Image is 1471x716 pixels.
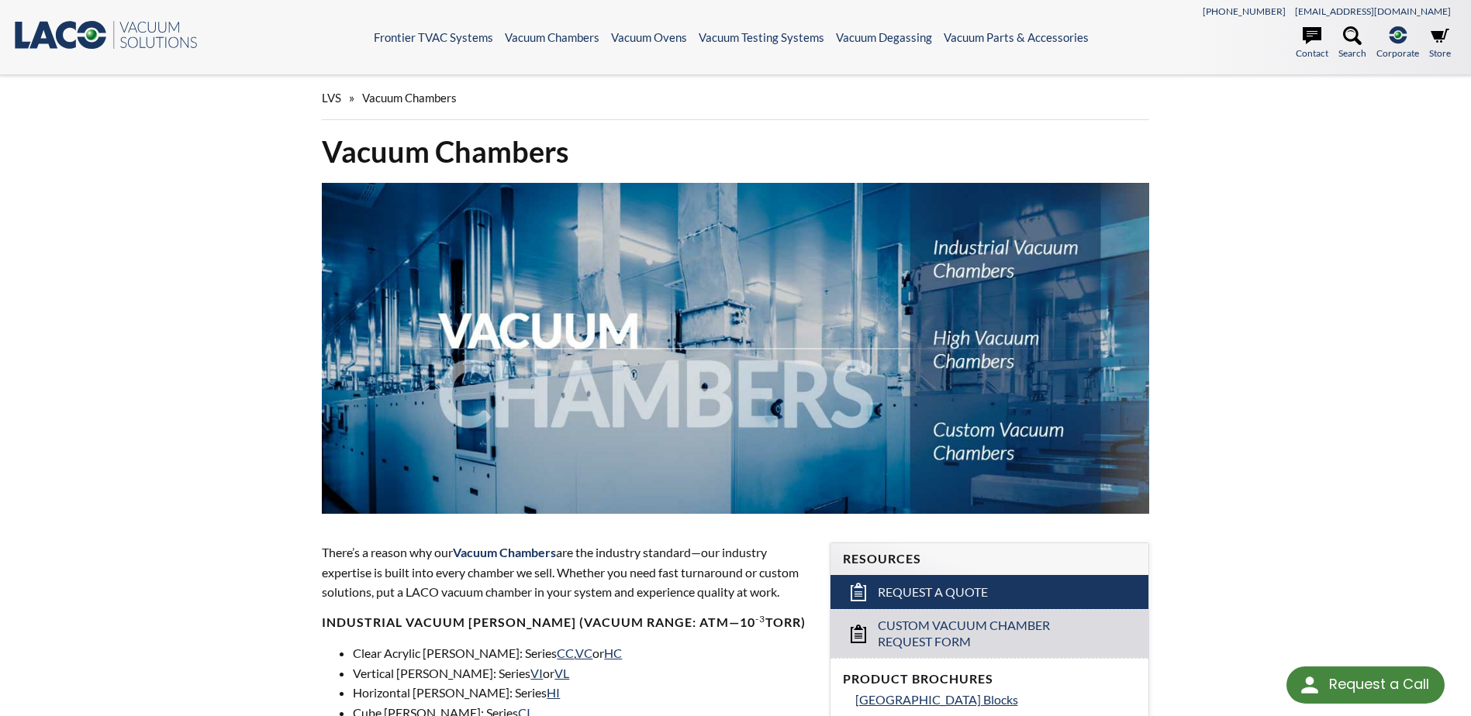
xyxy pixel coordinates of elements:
a: VL [554,666,569,680]
span: Vacuum Chambers [453,545,556,559]
div: » [322,76,1148,120]
span: Custom Vacuum Chamber Request Form [878,618,1103,650]
a: Contact [1296,26,1328,60]
img: round button [1297,673,1322,697]
a: Custom Vacuum Chamber Request Form [830,609,1148,658]
span: Request a Quote [878,584,988,601]
a: Frontier TVAC Systems [374,30,493,44]
a: [GEOGRAPHIC_DATA] Blocks [855,690,1136,710]
img: Vacuum Chambers [322,183,1148,514]
h4: Resources [843,551,1136,567]
a: Vacuum Degassing [836,30,932,44]
a: [PHONE_NUMBER] [1203,5,1286,17]
span: LVS [322,91,341,105]
a: Search [1338,26,1366,60]
div: Request a Call [1286,666,1445,704]
div: Request a Call [1329,666,1429,702]
a: Vacuum Chambers [505,30,599,44]
span: Vacuum Chambers [362,91,457,105]
a: VI [530,666,543,680]
a: Store [1429,26,1451,60]
sup: -3 [755,613,765,625]
p: There’s a reason why our are the industry standard—our industry expertise is built into every cha... [322,542,810,602]
li: Horizontal [PERSON_NAME]: Series [353,683,810,703]
a: Vacuum Parts & Accessories [944,30,1089,44]
span: Corporate [1376,46,1419,60]
span: [GEOGRAPHIC_DATA] Blocks [855,692,1018,707]
a: Vacuum Ovens [611,30,687,44]
h4: Product Brochures [843,671,1136,687]
a: Vacuum Testing Systems [699,30,824,44]
li: Vertical [PERSON_NAME]: Series or [353,663,810,683]
a: CC [557,645,574,660]
a: [EMAIL_ADDRESS][DOMAIN_NAME] [1295,5,1451,17]
a: HI [547,685,560,700]
a: HC [604,645,622,660]
h4: Industrial Vacuum [PERSON_NAME] (vacuum range: atm—10 Torr) [322,614,810,631]
h1: Vacuum Chambers [322,133,1148,170]
a: VC [575,645,592,660]
a: Request a Quote [830,575,1148,609]
li: Clear Acrylic [PERSON_NAME]: Series , or [353,643,810,663]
